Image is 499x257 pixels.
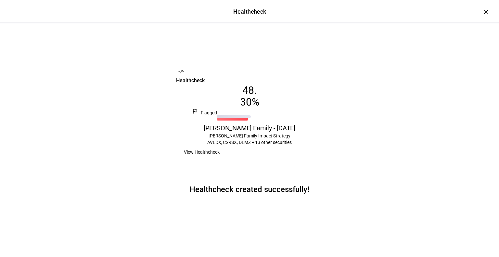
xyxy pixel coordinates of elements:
span: 30 [240,96,252,108]
mat-icon: vital_signs [178,68,185,75]
mat-icon: outlined_flag [192,108,198,114]
span: . [254,84,257,96]
p: Healthcheck created successfully! [190,184,309,195]
div: × [481,6,491,17]
span: View Healthcheck [184,146,220,159]
div: AVEDX, CSRSX, DEMZ + 13 other securities [176,133,323,146]
div: [PERSON_NAME] Family - [DATE] [176,123,323,133]
div: Healthcheck [233,7,266,16]
div: [PERSON_NAME] Family Impact Strategy [192,133,307,139]
span: Flagged [201,110,217,115]
div: Healthcheck [176,77,323,84]
span: 48 [242,84,254,96]
button: View Healthcheck [176,146,227,159]
span: % [252,96,259,108]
